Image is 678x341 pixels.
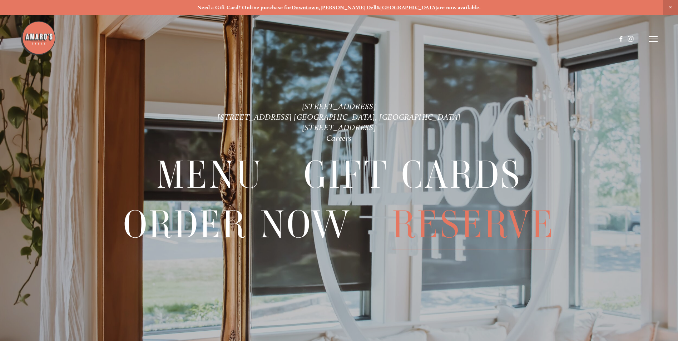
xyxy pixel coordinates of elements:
[157,150,263,199] span: Menu
[380,4,437,11] a: [GEOGRAPHIC_DATA]
[437,4,481,11] strong: are now available.
[319,4,320,11] strong: ,
[392,200,555,249] a: Reserve
[304,150,521,199] span: Gift Cards
[123,200,351,249] a: Order Now
[321,4,377,11] a: [PERSON_NAME] Dell
[302,102,376,111] a: [STREET_ADDRESS]
[302,123,376,132] a: [STREET_ADDRESS]
[197,4,292,11] strong: Need a Gift Card? Online purchase for
[326,133,352,143] a: Careers
[20,20,56,56] img: Amaro's Table
[377,4,380,11] strong: &
[292,4,319,11] a: Downtown
[217,112,460,122] a: [STREET_ADDRESS] [GEOGRAPHIC_DATA], [GEOGRAPHIC_DATA]
[304,150,521,199] a: Gift Cards
[157,150,263,199] a: Menu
